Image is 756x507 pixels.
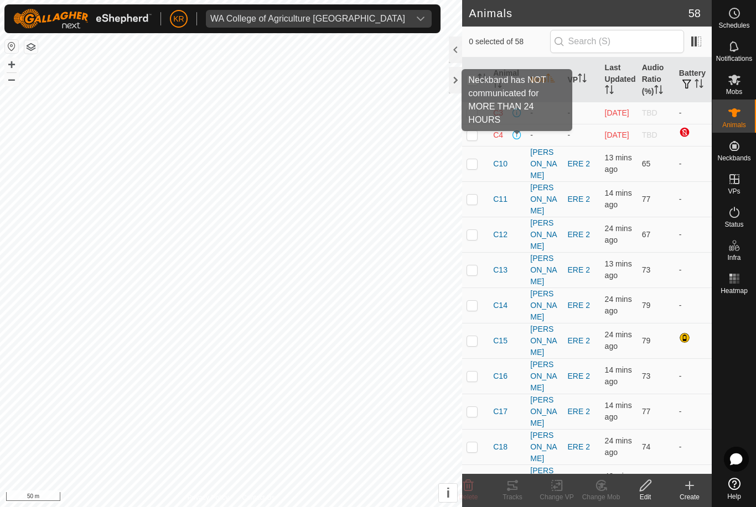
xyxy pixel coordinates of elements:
[490,492,535,502] div: Tracks
[675,429,712,464] td: -
[493,264,508,276] span: C13
[675,58,712,102] th: Battery
[478,75,486,84] p-sorticon: Activate to sort
[5,40,18,53] button: Reset Map
[726,88,742,95] span: Mobs
[642,407,651,416] span: 77
[493,194,508,205] span: C11
[530,430,558,464] div: [PERSON_NAME]
[493,406,508,417] span: C17
[675,464,712,500] td: -
[675,252,712,288] td: -
[493,107,503,119] span: C3
[642,130,657,139] span: TBD
[489,58,526,102] th: Animal
[675,181,712,217] td: -
[567,442,589,451] a: ERE 2
[718,22,749,29] span: Schedules
[605,224,632,244] span: 15 Aug 2025 at 12:02 pm
[493,370,508,382] span: C16
[727,254,741,261] span: Infra
[535,492,579,502] div: Change VP
[567,230,589,239] a: ERE 2
[493,158,508,170] span: C10
[530,359,558,394] div: [PERSON_NAME]
[605,153,632,174] span: 15 Aug 2025 at 12:13 pm
[439,484,457,502] button: i
[642,195,651,203] span: 77
[567,301,589,310] a: ERE 2
[605,189,632,209] span: 15 Aug 2025 at 12:12 pm
[5,72,18,86] button: –
[567,265,589,274] a: ERE 2
[605,401,632,421] span: 15 Aug 2025 at 12:12 pm
[567,108,570,117] app-display-virtual-paddock-transition: -
[188,493,229,503] a: Privacy Policy
[722,122,746,128] span: Animals
[675,358,712,394] td: -
[716,55,752,62] span: Notifications
[567,130,570,139] app-display-virtual-paddock-transition: -
[578,75,587,84] p-sorticon: Activate to sort
[728,188,740,195] span: VPs
[605,436,632,457] span: 15 Aug 2025 at 12:03 pm
[642,108,657,117] span: TBD
[567,159,589,168] a: ERE 2
[493,441,508,453] span: C18
[24,40,38,54] button: Map Layers
[530,288,558,323] div: [PERSON_NAME]
[206,10,410,28] span: WA College of Agriculture Denmark
[717,155,750,161] span: Neckbands
[675,102,712,124] td: -
[642,159,651,168] span: 65
[410,10,432,28] div: dropdown trigger
[446,485,450,500] span: i
[667,492,712,502] div: Create
[642,230,651,239] span: 67
[642,301,651,310] span: 79
[675,146,712,181] td: -
[605,330,632,351] span: 15 Aug 2025 at 12:02 pm
[493,81,502,90] p-sorticon: Activate to sort
[546,75,555,84] p-sorticon: Activate to sort
[623,492,667,502] div: Edit
[605,87,614,96] p-sorticon: Activate to sort
[469,36,550,48] span: 0 selected of 58
[642,372,651,380] span: 73
[724,221,743,228] span: Status
[605,472,632,492] span: 15 Aug 2025 at 11:44 am
[210,14,405,23] div: WA College of Agriculture [GEOGRAPHIC_DATA]
[526,58,563,102] th: Mob
[605,259,632,280] span: 15 Aug 2025 at 12:14 pm
[530,465,558,500] div: [PERSON_NAME]
[579,492,623,502] div: Change Mob
[567,372,589,380] a: ERE 2
[675,217,712,252] td: -
[721,288,748,294] span: Heatmap
[530,217,558,252] div: [PERSON_NAME]
[567,407,589,416] a: ERE 2
[712,473,756,504] a: Help
[530,253,558,288] div: [PERSON_NAME]
[530,107,558,119] div: -
[642,336,651,345] span: 79
[605,295,632,315] span: 15 Aug 2025 at 12:03 pm
[459,493,478,501] span: Delete
[530,394,558,429] div: [PERSON_NAME]
[5,58,18,71] button: +
[13,9,152,29] img: Gallagher Logo
[469,7,688,20] h2: Animals
[567,195,589,203] a: ERE 2
[605,130,629,139] span: 7 Aug 2025 at 4:20 pm
[600,58,638,102] th: Last Updated
[605,108,629,117] span: 11 Aug 2025 at 4:29 pm
[493,129,503,141] span: C4
[688,5,701,22] span: 58
[563,58,600,102] th: VP
[727,493,741,500] span: Help
[242,493,275,503] a: Contact Us
[550,30,684,53] input: Search (S)
[530,182,558,217] div: [PERSON_NAME]
[675,288,712,323] td: -
[605,365,632,386] span: 15 Aug 2025 at 12:13 pm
